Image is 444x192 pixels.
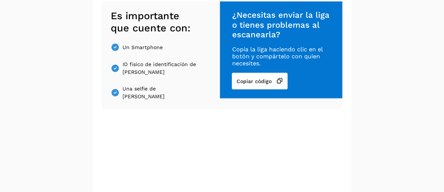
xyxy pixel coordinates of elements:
[236,79,271,84] span: Copiar código
[111,10,199,34] span: Es importante que cuente con:
[123,61,199,76] span: ID físico de identificación de [PERSON_NAME]
[232,73,288,89] button: Copiar código
[232,46,330,67] span: Copia la liga haciendo clic en el botón y compártelo con quien necesites.
[123,85,199,100] span: Una selfie de [PERSON_NAME]
[123,44,163,51] span: Un Smartphone
[232,10,330,40] span: ¿Necesitas enviar la liga o tienes problemas al escanearla?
